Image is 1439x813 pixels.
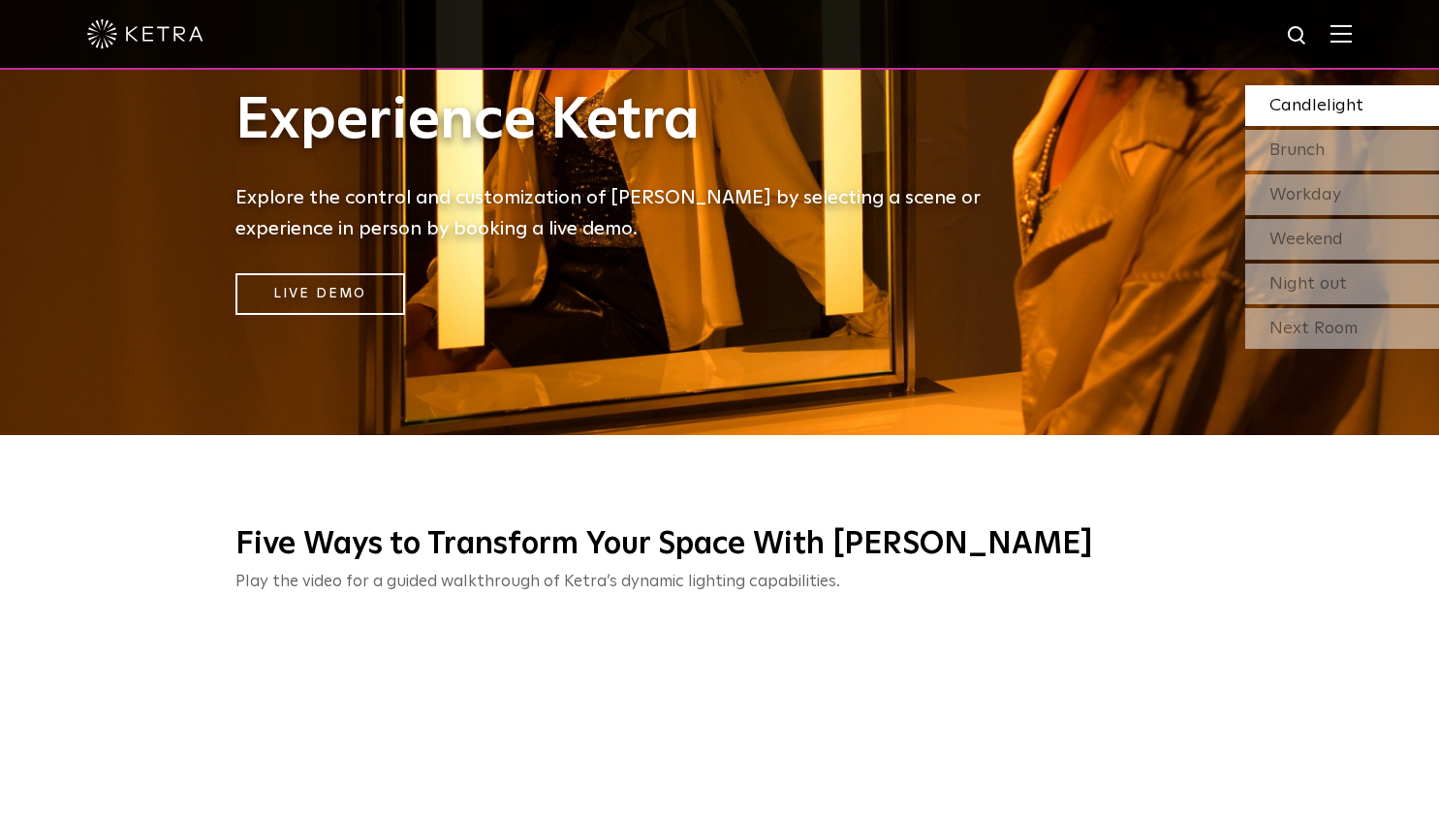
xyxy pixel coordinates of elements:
span: Brunch [1269,141,1325,159]
img: ketra-logo-2019-white [87,19,203,48]
a: Live Demo [235,273,405,315]
span: Candlelight [1269,97,1363,114]
span: Night out [1269,275,1347,293]
h1: Experience Ketra [235,89,1011,153]
h5: Explore the control and customization of [PERSON_NAME] by selecting a scene or experience in pers... [235,182,1011,244]
span: Workday [1269,186,1341,203]
span: Play the video for a guided walkthrough of Ketra’s dynamic lighting capabilities. [235,574,840,590]
img: Hamburger%20Nav.svg [1330,24,1352,43]
h3: Five Ways to Transform Your Space With [PERSON_NAME] [235,525,1204,566]
img: search icon [1286,24,1310,48]
span: Weekend [1269,231,1343,248]
div: Next Room [1245,308,1439,349]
